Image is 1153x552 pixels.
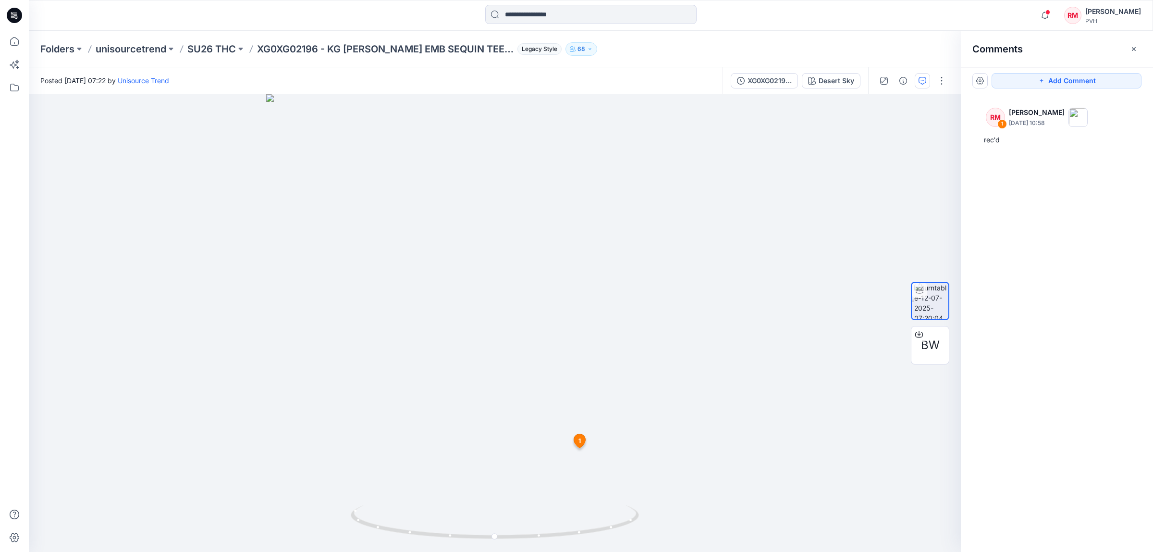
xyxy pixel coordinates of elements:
[895,73,911,88] button: Details
[914,283,948,319] img: turntable-12-07-2025-07:20:04
[187,42,236,56] a: SU26 THC
[1009,107,1065,118] p: [PERSON_NAME]
[565,42,597,56] button: 68
[40,42,74,56] a: Folders
[577,44,585,54] p: 68
[986,108,1005,127] div: RM
[1085,17,1141,25] div: PVH
[748,75,792,86] div: XG0XG02199 - KG SS [PERSON_NAME] PUFF PRINT TEE_proto
[1064,7,1081,24] div: RM
[514,42,562,56] button: Legacy Style
[992,73,1141,88] button: Add Comment
[96,42,166,56] a: unisourcetrend
[731,73,798,88] button: XG0XG02199 - KG SS [PERSON_NAME] PUFF PRINT TEE_proto
[802,73,860,88] button: Desert Sky
[819,75,854,86] div: Desert Sky
[1009,118,1065,128] p: [DATE] 10:58
[984,134,1130,146] div: rec'd
[40,75,169,86] span: Posted [DATE] 07:22 by
[997,119,1007,129] div: 1
[972,43,1023,55] h2: Comments
[118,76,169,85] a: Unisource Trend
[257,42,514,56] p: XG0XG02196 - KG [PERSON_NAME] EMB SEQUIN TEE_proto
[1085,6,1141,17] div: [PERSON_NAME]
[921,337,940,354] span: BW
[517,43,562,55] span: Legacy Style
